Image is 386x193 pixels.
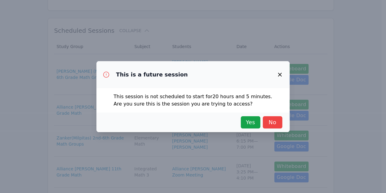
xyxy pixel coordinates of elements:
[244,118,257,127] span: Yes
[266,118,279,127] span: No
[263,116,282,128] button: No
[114,93,272,108] p: This session is not scheduled to start for 20 hours and 5 minutes . Are you sure this is the sess...
[116,71,188,78] h3: This is a future session
[241,116,260,128] button: Yes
